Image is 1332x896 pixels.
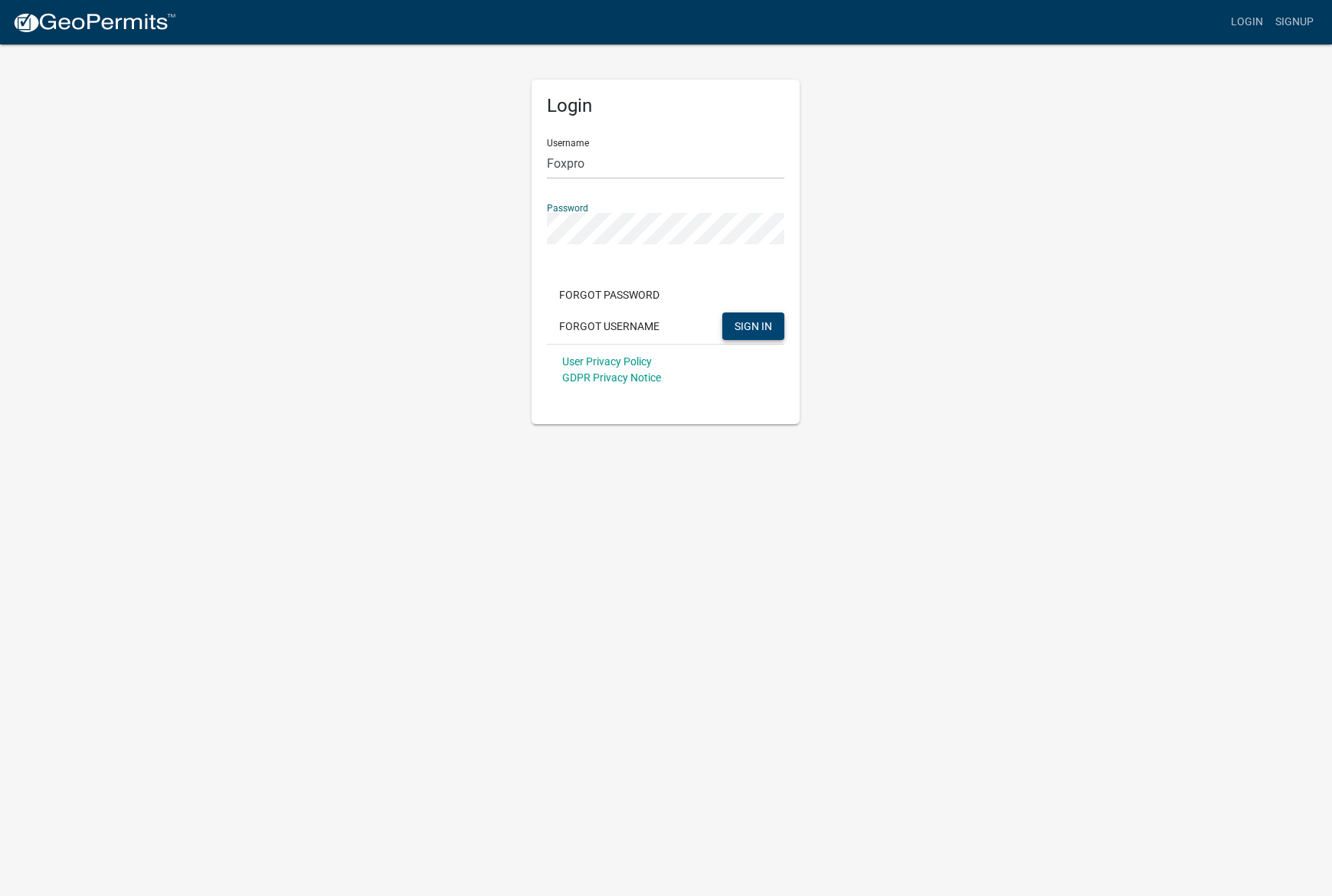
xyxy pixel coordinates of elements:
[547,281,672,309] button: Forgot Password
[1269,8,1320,37] a: Signup
[562,355,652,368] a: User Privacy Policy
[1225,8,1269,37] a: Login
[562,371,661,384] a: GDPR Privacy Notice
[547,312,672,340] button: Forgot Username
[735,319,772,332] span: SIGN IN
[547,95,784,117] h5: Login
[722,312,784,340] button: SIGN IN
